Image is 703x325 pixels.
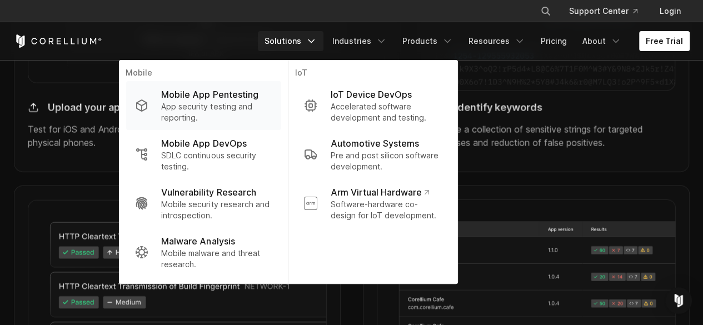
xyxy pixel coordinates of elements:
a: Support Center [560,1,646,21]
a: Mobile App DevOps SDLC continuous security testing. [126,130,281,179]
a: Mobile App Pentesting App security testing and reporting. [126,81,281,130]
div: Navigation Menu [258,31,690,51]
p: Software-hardware co-design for IoT development. [330,199,441,221]
a: Free Trial [639,31,690,51]
p: Mobile [126,67,281,81]
p: IoT Device DevOps [330,88,411,101]
a: Pricing [534,31,574,51]
p: IoT [295,67,450,81]
a: Automotive Systems Pre and post silicon software development. [295,130,450,179]
a: IoT Device DevOps Accelerated software development and testing. [295,81,450,130]
p: Test for iOS and Android app vulnerabilities on virtual devices, eliminating the need for physica... [28,123,385,149]
p: Malware Analysis [161,234,235,248]
a: Vulnerability Research Mobile security research and introspection. [126,179,281,228]
p: Vulnerability Research [161,186,256,199]
img: Upload [28,102,39,114]
button: Search [536,1,556,21]
p: SDLC continuous security testing. [161,150,272,172]
p: Mobile App DevOps [161,137,246,150]
a: Products [396,31,460,51]
p: App security testing and reporting. [161,101,272,123]
p: Accelerated software development and testing. [330,101,441,123]
p: Define a collection of sensitive strings for targeted analyses and reduction of false positives. [435,123,675,149]
a: About [576,31,628,51]
a: Login [651,1,690,21]
h4: Upload your app [48,102,126,114]
p: Mobile security research and introspection. [161,199,272,221]
p: Automotive Systems [330,137,418,150]
p: Pre and post silicon software development. [330,150,441,172]
h4: Identify keywords [455,102,542,114]
a: Arm Virtual Hardware Software-hardware co-design for IoT development. [295,179,450,228]
p: Mobile malware and threat research. [161,248,272,270]
p: Mobile App Pentesting [161,88,258,101]
a: Industries [326,31,393,51]
div: Navigation Menu [527,1,690,21]
div: Open Intercom Messenger [665,287,692,314]
a: Corellium Home [14,34,102,48]
a: Resources [462,31,532,51]
p: Arm Virtual Hardware [330,186,428,199]
a: Solutions [258,31,323,51]
a: Malware Analysis Mobile malware and threat research. [126,228,281,277]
